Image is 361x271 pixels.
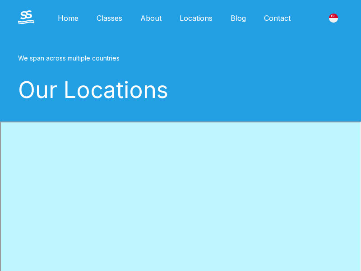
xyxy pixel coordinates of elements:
a: Classes [88,14,131,23]
a: Locations [171,14,222,23]
a: Contact [255,14,300,23]
div: We span across multiple countries [18,54,343,62]
a: Blog [222,14,255,23]
div: [GEOGRAPHIC_DATA] [324,9,343,28]
a: Home [49,14,88,23]
div: Our Locations [18,76,343,103]
a: About [131,14,171,23]
img: The Swim Starter Logo [18,10,34,24]
img: Singapore [329,14,338,23]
